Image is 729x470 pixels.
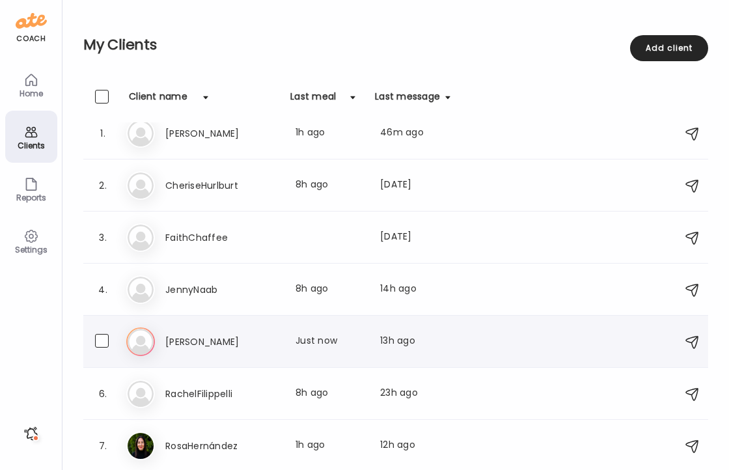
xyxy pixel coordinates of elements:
[380,126,450,141] div: 46m ago
[8,193,55,202] div: Reports
[380,230,450,245] div: [DATE]
[95,230,111,245] div: 3.
[380,438,450,454] div: 12h ago
[165,386,280,402] h3: RachelFilippelli
[95,438,111,454] div: 7.
[380,178,450,193] div: [DATE]
[296,126,364,141] div: 1h ago
[296,334,364,350] div: Just now
[95,386,111,402] div: 6.
[95,126,111,141] div: 1.
[83,35,708,55] h2: My Clients
[165,230,280,245] h3: FaithChaffee
[630,35,708,61] div: Add client
[16,10,47,31] img: ate
[129,90,187,111] div: Client name
[95,178,111,193] div: 2.
[8,141,55,150] div: Clients
[165,126,280,141] h3: [PERSON_NAME]
[380,386,450,402] div: 23h ago
[165,282,280,297] h3: JennyNaab
[296,438,364,454] div: 1h ago
[380,282,450,297] div: 14h ago
[95,282,111,297] div: 4.
[165,178,280,193] h3: CheriseHurlburt
[8,245,55,254] div: Settings
[290,90,336,111] div: Last meal
[165,334,280,350] h3: [PERSON_NAME]
[296,282,364,297] div: 8h ago
[296,386,364,402] div: 8h ago
[375,90,440,111] div: Last message
[165,438,280,454] h3: RosaHernández
[16,33,46,44] div: coach
[8,89,55,98] div: Home
[296,178,364,193] div: 8h ago
[380,334,450,350] div: 13h ago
